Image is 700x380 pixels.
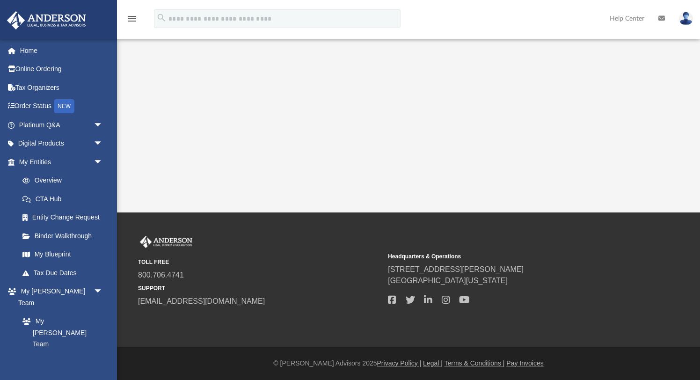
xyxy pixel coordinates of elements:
a: Order StatusNEW [7,97,117,116]
a: Pay Invoices [506,359,543,367]
span: arrow_drop_down [94,116,112,135]
a: Legal | [423,359,443,367]
span: arrow_drop_down [94,134,112,153]
a: Privacy Policy | [377,359,422,367]
span: arrow_drop_down [94,153,112,172]
span: arrow_drop_down [94,282,112,301]
a: My [PERSON_NAME] Team [13,312,108,354]
i: search [156,13,167,23]
a: Binder Walkthrough [13,227,117,245]
a: menu [126,18,138,24]
a: [EMAIL_ADDRESS][DOMAIN_NAME] [138,297,265,305]
img: User Pic [679,12,693,25]
i: menu [126,13,138,24]
a: My Blueprint [13,245,112,264]
a: [STREET_ADDRESS][PERSON_NAME] [388,265,524,273]
a: Home [7,41,117,60]
a: Tax Due Dates [13,263,117,282]
a: Online Ordering [7,60,117,79]
small: TOLL FREE [138,258,381,266]
a: 800.706.4741 [138,271,184,279]
a: My [PERSON_NAME] Teamarrow_drop_down [7,282,112,312]
a: [GEOGRAPHIC_DATA][US_STATE] [388,277,508,285]
a: Tax Organizers [7,78,117,97]
img: Anderson Advisors Platinum Portal [138,236,194,248]
a: CTA Hub [13,190,117,208]
a: Platinum Q&Aarrow_drop_down [7,116,117,134]
a: Terms & Conditions | [445,359,505,367]
a: Entity Change Request [13,208,117,227]
small: Headquarters & Operations [388,252,631,261]
a: Overview [13,171,117,190]
a: Digital Productsarrow_drop_down [7,134,117,153]
div: NEW [54,99,74,113]
div: © [PERSON_NAME] Advisors 2025 [117,358,700,368]
img: Anderson Advisors Platinum Portal [4,11,89,29]
small: SUPPORT [138,284,381,292]
a: My Entitiesarrow_drop_down [7,153,117,171]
